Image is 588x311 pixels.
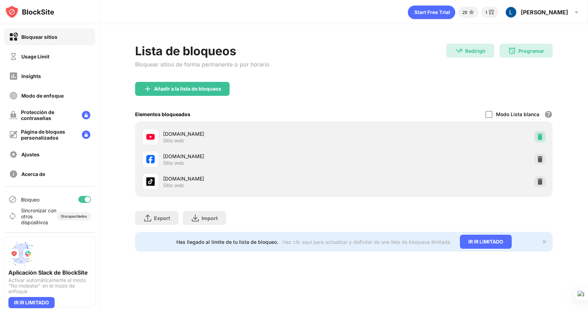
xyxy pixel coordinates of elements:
[82,111,90,119] img: lock-menu.svg
[9,111,17,119] img: password-protection-off.svg
[21,54,49,59] div: Usage Limit
[135,111,190,117] div: Elementos bloqueados
[541,239,547,245] img: x-button.svg
[8,297,55,308] div: IR IR LIMITADO
[282,239,451,245] div: Haz clic aquí para actualizar y disfrutar de una lista de bloqueos ilimitada.
[8,195,17,204] img: blocking-icon.svg
[521,9,568,16] div: [PERSON_NAME]
[163,130,344,137] div: [DOMAIN_NAME]
[9,72,18,80] img: insights-off.svg
[8,241,34,266] img: push-slack.svg
[8,212,17,220] img: sync-icon.svg
[487,8,496,16] img: reward-small.svg
[505,7,517,18] img: ACg8ocKc1T2RPf7hi1jy2nI4zAd05MvI_Q-KsGZF5IVaYfjFRi9t7iU=s96-c
[5,5,54,19] img: logo-blocksite.svg
[163,182,184,189] div: Sitio web
[518,48,544,54] div: Programar
[61,214,87,218] div: Discapacitados
[485,10,487,15] div: 1
[8,277,91,294] div: Activar automáticamente el modo "No molestar" en el modo de enfoque
[146,155,155,163] img: favicons
[460,235,512,249] div: IR IR LIMITADO
[21,197,40,203] div: Bloqueo
[202,215,218,221] div: Import
[21,109,76,121] div: Protección de contraseñas
[135,61,269,68] div: Bloquear sitios de forma permanente o por horario
[135,44,269,58] div: Lista de bloqueos
[408,5,455,19] div: animation
[163,160,184,166] div: Sitio web
[9,33,18,41] img: block-on.svg
[9,91,18,100] img: focus-off.svg
[163,175,344,182] div: [DOMAIN_NAME]
[9,150,18,159] img: settings-off.svg
[163,137,184,144] div: Sitio web
[8,269,91,276] div: Aplicación Slack de BlockSite
[154,86,221,92] div: Añadir a la lista de bloqueos
[9,130,17,139] img: customize-block-page-off.svg
[21,151,40,157] div: Ajustes
[154,215,170,221] div: Export
[462,10,467,15] div: 25
[21,207,57,225] div: Sincronizar con otros dispositivos
[176,239,278,245] div: Has llegado al límite de tu lista de bloqueo.
[21,73,41,79] div: Insights
[21,34,57,40] div: Bloquear sitios
[496,111,539,117] div: Modo Lista blanca
[465,48,486,54] div: Redirigir
[146,133,155,141] img: favicons
[163,153,344,160] div: [DOMAIN_NAME]
[21,171,45,177] div: Acerca de
[9,170,18,178] img: about-off.svg
[467,8,476,16] img: points-small.svg
[82,130,90,139] img: lock-menu.svg
[146,177,155,186] img: favicons
[21,93,64,99] div: Modo de enfoque
[21,129,76,141] div: Página de bloques personalizados
[9,52,18,61] img: time-usage-off.svg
